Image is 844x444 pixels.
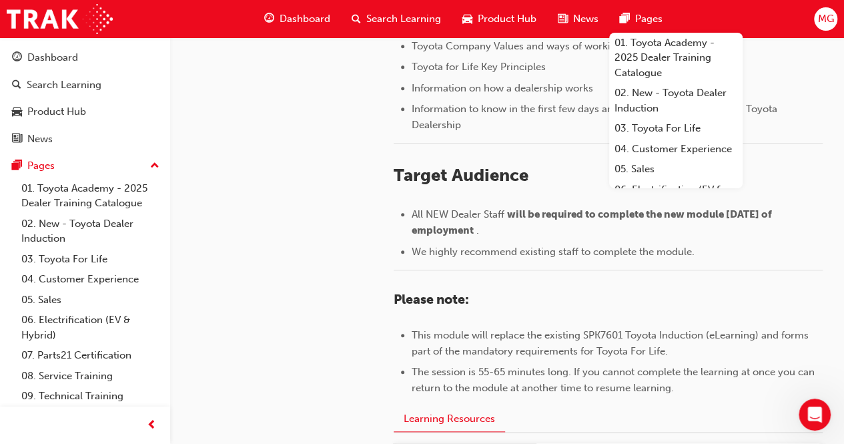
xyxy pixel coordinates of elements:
span: The session is 55-65 minutes long. If you cannot complete the learning at once you can return to ... [412,366,817,394]
a: pages-iconPages [609,5,673,33]
span: news-icon [12,134,22,146]
a: 04. Customer Experience [609,139,743,160]
img: Trak [7,4,113,34]
span: Search Learning [366,11,441,27]
div: News [27,132,53,147]
a: Product Hub [5,99,165,124]
a: 05. Sales [609,159,743,180]
span: news-icon [558,11,568,27]
div: Dashboard [27,50,78,65]
a: 04. Customer Experience [16,269,165,290]
span: prev-icon [147,417,157,434]
a: 02. New - Toyota Dealer Induction [609,83,743,118]
span: All NEW Dealer Staff [412,208,504,220]
button: MG [814,7,837,31]
button: DashboardSearch LearningProduct HubNews [5,43,165,154]
button: Pages [5,154,165,178]
a: 09. Technical Training [16,386,165,407]
span: Product Hub [478,11,536,27]
span: car-icon [12,106,22,118]
span: News [573,11,598,27]
span: Target Audience [394,165,528,186]
span: search-icon [352,11,361,27]
button: Learning Resources [394,406,505,432]
span: Dashboard [280,11,330,27]
div: Product Hub [27,104,86,120]
span: Information to know in the first few days and weeks of employment at a Toyota Dealership [412,103,780,131]
a: 06. Electrification (EV & Hybrid) [16,310,165,345]
div: Pages [27,158,55,174]
a: 05. Sales [16,290,165,310]
a: car-iconProduct Hub [452,5,547,33]
a: 07. Parts21 Certification [16,345,165,366]
span: guage-icon [12,52,22,64]
a: 02. New - Toyota Dealer Induction [16,214,165,249]
span: Information on how a dealership works [412,82,593,94]
span: MG [817,11,833,27]
a: 01. Toyota Academy - 2025 Dealer Training Catalogue [16,178,165,214]
span: pages-icon [12,160,22,172]
a: guage-iconDashboard [254,5,341,33]
span: pages-icon [620,11,630,27]
span: Toyota for Life Key Principles [412,61,546,73]
span: guage-icon [264,11,274,27]
div: Search Learning [27,77,101,93]
span: will be required to complete the new module [DATE] of employment [412,208,774,236]
iframe: Intercom live chat [799,399,831,431]
a: 08. Service Training [16,366,165,387]
a: Search Learning [5,73,165,97]
span: search-icon [12,79,21,91]
a: 03. Toyota For Life [609,118,743,139]
span: This module will replace the existing SPK7601 Toyota Induction (eLearning) and forms part of the ... [412,329,811,357]
a: Dashboard [5,45,165,70]
span: Toyota Company Values and ways of working [412,40,622,52]
span: Please note: [394,292,469,307]
span: car-icon [462,11,472,27]
span: . [476,224,479,236]
span: We highly recommend existing staff to complete the module. [412,246,695,258]
a: 03. Toyota For Life [16,249,165,270]
a: 01. Toyota Academy - 2025 Dealer Training Catalogue [609,33,743,83]
a: search-iconSearch Learning [341,5,452,33]
span: Pages [635,11,663,27]
span: up-icon [150,158,159,175]
a: news-iconNews [547,5,609,33]
a: News [5,127,165,152]
a: 06. Electrification (EV & Hybrid) [609,180,743,215]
